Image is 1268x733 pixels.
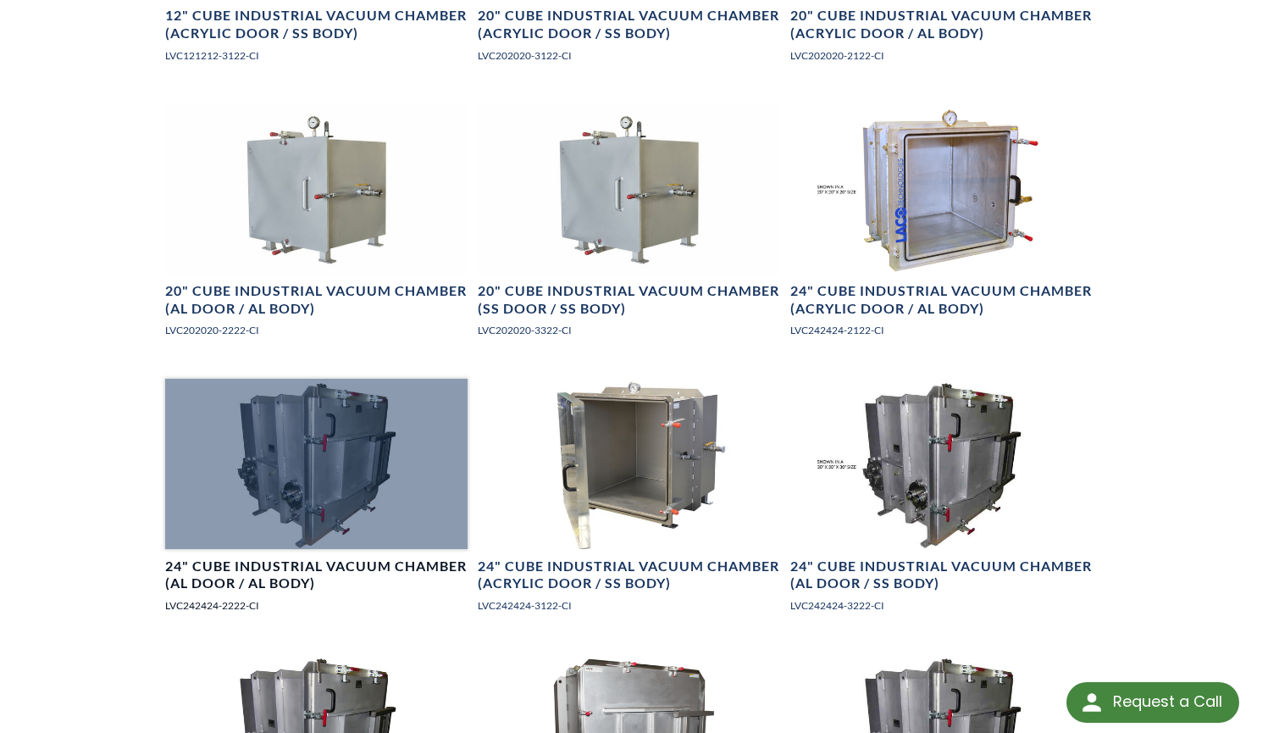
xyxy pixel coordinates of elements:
h4: 24" Cube Industrial Vacuum Chamber (AL Door / AL Body) [165,558,468,593]
h4: 24" Cube Industrial Vacuum Chamber (Acrylic Door / AL Body) [790,282,1093,318]
h4: 20" Cube Industrial Vacuum Chamber (SS Door / SS Body) [478,282,780,318]
a: LVC202020-3322-CI, Aluminum Door and Body, right side angled view20" Cube Industrial Vacuum Chamb... [478,104,780,353]
h4: 20" Cube Industrial Vacuum Chamber (Acrylic Door / AL Body) [790,7,1093,42]
a: Cubed Chamber, open door24" Cube Industrial Vacuum Chamber (Acrylic Door / SS Body)LVC242424-3122-CI [478,379,780,627]
h4: 12" Cube Industrial Vacuum Chamber (Acrylic Door / SS Body) [165,7,468,42]
p: LVC242424-2222-CI [165,597,468,614]
h4: 20" Cube Industrial Vacuum Chamber (Acrylic Door / SS Body) [478,7,780,42]
p: LVC202020-2222-CI [165,322,468,338]
img: round button [1078,689,1105,716]
p: LVC202020-3322-CI [478,322,780,338]
p: LVC121212-3122-CI [165,47,468,64]
div: Request a Call [1066,682,1239,723]
a: Cube Vacuum Chamber with Hinged Door, left side angle view24" Cube Industrial Vacuum Chamber (AL ... [790,379,1093,627]
h4: 20" Cube Industrial Vacuum Chamber (AL Door / AL Body) [165,282,468,318]
a: LVC242424-2122-CI Front View24" Cube Industrial Vacuum Chamber (Acrylic Door / AL Body)LVC242424-... [790,104,1093,353]
p: LVC242424-2122-CI [790,322,1093,338]
h4: 24" Cube Industrial Vacuum Chamber (AL Door / SS Body) [790,558,1093,593]
p: LVC242424-3222-CI [790,597,1093,614]
div: Request a Call [1113,682,1222,721]
p: LVC242424-3122-CI [478,597,780,614]
h4: 24" Cube Industrial Vacuum Chamber (Acrylic Door / SS Body) [478,558,780,593]
a: 20" Aluminum Cube Vacuum Chamber, right side angled view20" Cube Industrial Vacuum Chamber (AL Do... [165,104,468,353]
p: LVC202020-2122-CI [790,47,1093,64]
a: Aluminum Cube Vacuum Chamber, left side angle view24" Cube Industrial Vacuum Chamber (AL Door / A... [165,379,468,627]
p: LVC202020-3122-CI [478,47,780,64]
